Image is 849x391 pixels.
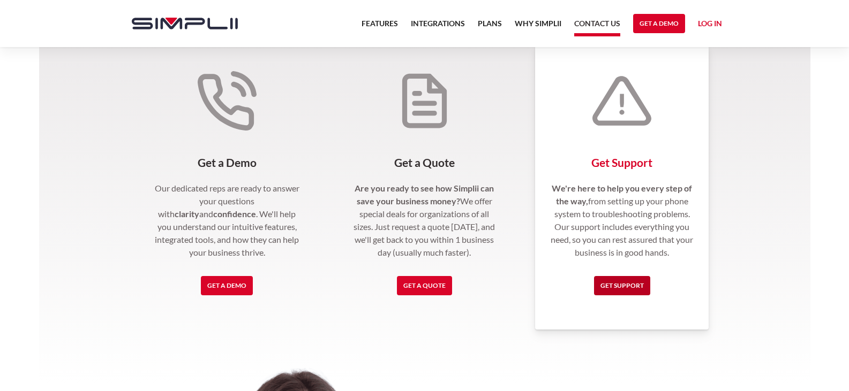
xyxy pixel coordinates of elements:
strong: confidence [213,209,256,219]
a: Why Simplii [515,17,561,36]
img: Simplii [132,18,238,29]
a: Contact US [574,17,620,36]
a: Log in [698,17,722,33]
a: Integrations [411,17,465,36]
strong: We're here to help you every step of the way, [552,183,692,206]
h4: Get Support [548,156,696,169]
a: Features [362,17,398,36]
h4: Get a Quote [350,156,499,169]
p: We offer special deals for organizations of all sizes. Just request a quote [DATE], and we'll get... [350,182,499,259]
a: Plans [478,17,502,36]
h4: Get a Demo [153,156,302,169]
a: Get Support [594,276,650,295]
p: Our dedicated reps are ready to answer your questions with and . We'll help you understand our in... [153,182,302,259]
a: Get a Demo [633,14,685,33]
a: Get a Demo [201,276,253,295]
strong: clarity [175,209,199,219]
strong: Are you ready to see how Simplii can save your business money? [355,183,494,206]
a: Get a Quote [397,276,452,295]
p: from setting up your phone system to troubleshooting problems. Our support includes everything yo... [548,182,696,259]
